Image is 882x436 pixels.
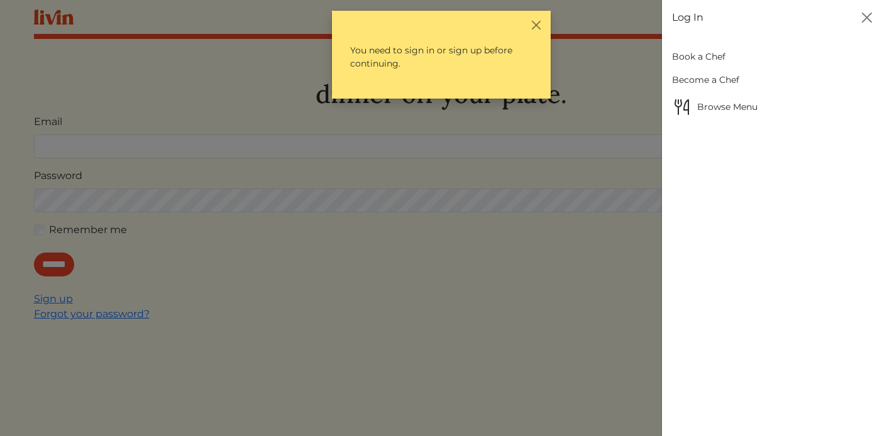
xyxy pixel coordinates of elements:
[857,8,877,28] button: Close
[672,92,872,122] a: Browse MenuBrowse Menu
[530,18,543,31] button: Close
[672,45,872,68] a: Book a Chef
[339,33,543,81] p: You need to sign in or sign up before continuing.
[672,97,692,117] img: Browse Menu
[672,10,703,25] a: Log In
[672,68,872,92] a: Become a Chef
[672,97,872,117] span: Browse Menu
